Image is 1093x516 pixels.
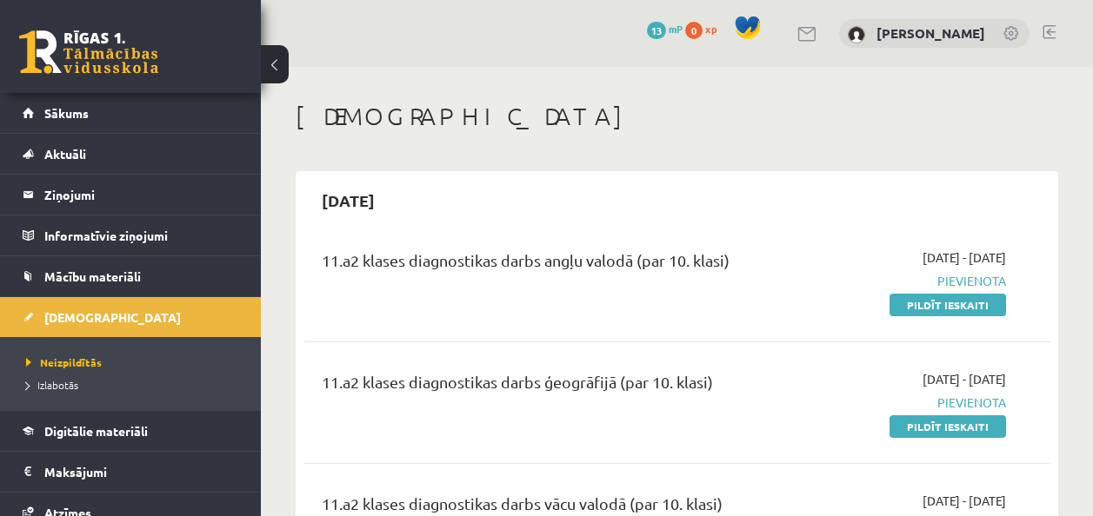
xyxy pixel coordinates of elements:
[23,93,239,133] a: Sākums
[23,411,239,451] a: Digitālie materiāli
[44,309,181,325] span: [DEMOGRAPHIC_DATA]
[685,22,725,36] a: 0 xp
[296,102,1058,131] h1: [DEMOGRAPHIC_DATA]
[23,175,239,215] a: Ziņojumi
[923,492,1006,510] span: [DATE] - [DATE]
[44,146,86,162] span: Aktuāli
[304,180,392,221] h2: [DATE]
[23,256,239,296] a: Mācību materiāli
[44,423,148,439] span: Digitālie materiāli
[26,355,102,369] span: Neizpildītās
[796,272,1006,290] span: Pievienota
[26,377,243,393] a: Izlabotās
[685,22,703,39] span: 0
[796,394,1006,412] span: Pievienota
[23,134,239,174] a: Aktuāli
[26,378,78,392] span: Izlabotās
[848,26,865,43] img: Dēlija Lavrova
[322,248,770,281] div: 11.a2 klases diagnostikas darbs angļu valodā (par 10. klasi)
[44,215,239,255] legend: Informatīvie ziņojumi
[44,452,239,492] legend: Maksājumi
[923,248,1006,267] span: [DATE] - [DATE]
[890,294,1006,316] a: Pildīt ieskaiti
[26,354,243,370] a: Neizpildītās
[669,22,683,36] span: mP
[647,22,666,39] span: 13
[322,370,770,402] div: 11.a2 klases diagnostikas darbs ģeogrāfijā (par 10. klasi)
[23,297,239,337] a: [DEMOGRAPHIC_DATA]
[876,24,985,42] a: [PERSON_NAME]
[23,215,239,255] a: Informatīvie ziņojumi
[44,105,89,121] span: Sākums
[23,452,239,492] a: Maksājumi
[890,415,1006,438] a: Pildīt ieskaiti
[705,22,716,36] span: xp
[647,22,683,36] a: 13 mP
[19,30,158,74] a: Rīgas 1. Tālmācības vidusskola
[44,175,239,215] legend: Ziņojumi
[44,268,141,284] span: Mācību materiāli
[923,370,1006,388] span: [DATE] - [DATE]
